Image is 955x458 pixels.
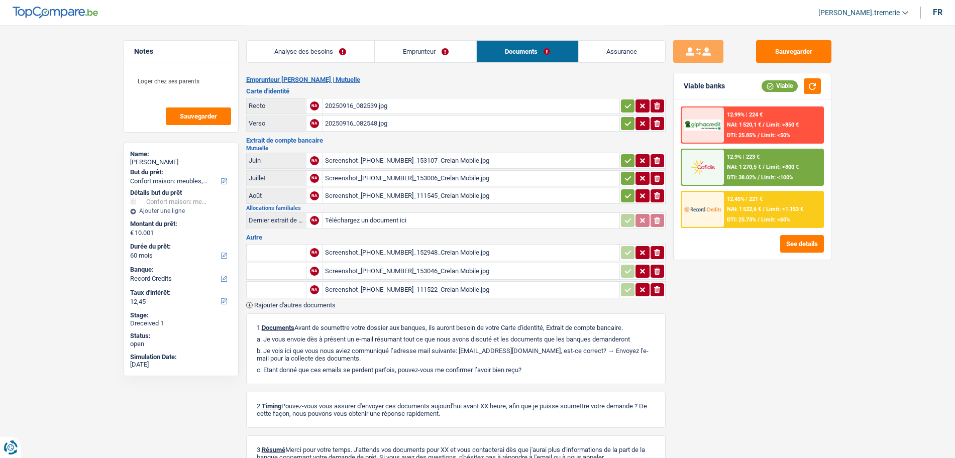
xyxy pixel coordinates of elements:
[262,402,281,410] span: Timing
[246,146,666,151] h2: Mutuelle
[761,216,790,223] span: Limit: <60%
[249,120,304,127] div: Verso
[257,347,655,362] p: b. Je vois ici que vous nous aviez communiqué l’adresse mail suivante: [EMAIL_ADDRESS][DOMAIN_NA...
[130,229,134,237] span: €
[247,41,374,62] a: Analyse des besoins
[257,366,655,374] p: c. Etant donné que ces emails se perdent parfois, pouvez-vous me confirmer l’avoir bien reçu?
[257,335,655,343] p: a. Je vous envoie dès à présent un e-mail résumant tout ce que nous avons discuté et les doc...
[130,243,230,251] label: Durée du prêt:
[756,40,831,63] button: Sauvegarder
[727,174,756,181] span: DTI: 38.02%
[727,111,763,118] div: 12.99% | 224 €
[727,122,761,128] span: NAI: 1 520,1 €
[762,80,798,91] div: Viable
[130,311,232,319] div: Stage:
[325,245,617,260] div: Screenshot_[PHONE_NUMBER]_152948_Crelan Mobile.jpg
[310,174,319,183] div: NA
[130,319,232,327] div: Dreceived 1
[766,206,803,212] span: Limit: >1.153 €
[325,116,617,131] div: 20250916_082548.jpg
[763,164,765,170] span: /
[310,156,319,165] div: NA
[758,174,760,181] span: /
[130,150,232,158] div: Name:
[761,132,790,139] span: Limit: <50%
[310,191,319,200] div: NA
[130,158,232,166] div: [PERSON_NAME]
[727,132,756,139] span: DTI: 25.85%
[254,302,336,308] span: Rajouter d'autres documents
[579,41,665,62] a: Assurance
[684,158,721,176] img: Cofidis
[325,171,617,186] div: Screenshot_[PHONE_NUMBER]_153006_Crelan Mobile.jpg
[262,324,294,331] span: Documents
[325,153,617,168] div: Screenshot_[PHONE_NUMBER]_153107_Crelan Mobile.jpg
[130,207,232,214] div: Ajouter une ligne
[249,216,304,224] div: Dernier extrait de compte pour vos allocations familiales
[257,324,655,331] p: 1. Avant de soumettre votre dossier aux banques, ils auront besoin de votre Carte d'identité, Ext...
[727,196,763,202] div: 12.45% | 221 €
[134,47,228,56] h5: Notes
[763,122,765,128] span: /
[766,164,799,170] span: Limit: >800 €
[325,264,617,279] div: Screenshot_[PHONE_NUMBER]_153046_Crelan Mobile.jpg
[763,206,765,212] span: /
[246,137,666,144] h3: Extrait de compte bancaire
[262,446,285,453] span: Résumé
[477,41,578,62] a: Documents
[727,164,761,170] span: NAI: 1 270,5 €
[310,285,319,294] div: NA
[684,120,721,131] img: AlphaCredit
[310,267,319,276] div: NA
[310,248,319,257] div: NA
[246,302,336,308] button: Rajouter d'autres documents
[780,235,824,253] button: See details
[325,98,617,113] div: 20250916_082539.jpg
[130,189,232,197] div: Détails but du prêt
[246,88,666,94] h3: Carte d'identité
[818,9,900,17] span: [PERSON_NAME].tremerie
[727,206,761,212] span: NAI: 1 522,6 €
[761,174,793,181] span: Limit: <100%
[310,119,319,128] div: NA
[130,266,230,274] label: Banque:
[810,5,908,21] a: [PERSON_NAME].tremerie
[130,340,232,348] div: open
[684,200,721,218] img: Record Credits
[13,7,98,19] img: TopCompare Logo
[758,132,760,139] span: /
[246,76,666,84] h2: Emprunteur [PERSON_NAME] | Mutuelle
[249,157,304,164] div: Juin
[325,282,617,297] div: Screenshot_[PHONE_NUMBER]_111522_Crelan Mobile.jpg
[246,234,666,241] h3: Autre
[310,101,319,110] div: NA
[166,107,231,125] button: Sauvegarder
[758,216,760,223] span: /
[257,402,655,417] p: 2. Pouvez-vous vous assurer d'envoyer ces documents aujourd'hui avant XX heure, afin que je puiss...
[249,174,304,182] div: Juillet
[684,82,725,90] div: Viable banks
[249,102,304,109] div: Recto
[180,113,217,120] span: Sauvegarder
[766,122,799,128] span: Limit: >850 €
[130,353,232,361] div: Simulation Date:
[375,41,476,62] a: Emprunteur
[727,154,760,160] div: 12.9% | 223 €
[130,361,232,369] div: [DATE]
[130,332,232,340] div: Status:
[933,8,942,17] div: fr
[727,216,756,223] span: DTI: 25.73%
[130,220,230,228] label: Montant du prêt:
[310,216,319,225] div: NA
[130,168,230,176] label: But du prêt:
[130,289,230,297] label: Taux d'intérêt:
[249,192,304,199] div: Août
[325,188,617,203] div: Screenshot_[PHONE_NUMBER]_111545_Crelan Mobile.jpg
[246,205,666,211] h2: Allocations familiales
